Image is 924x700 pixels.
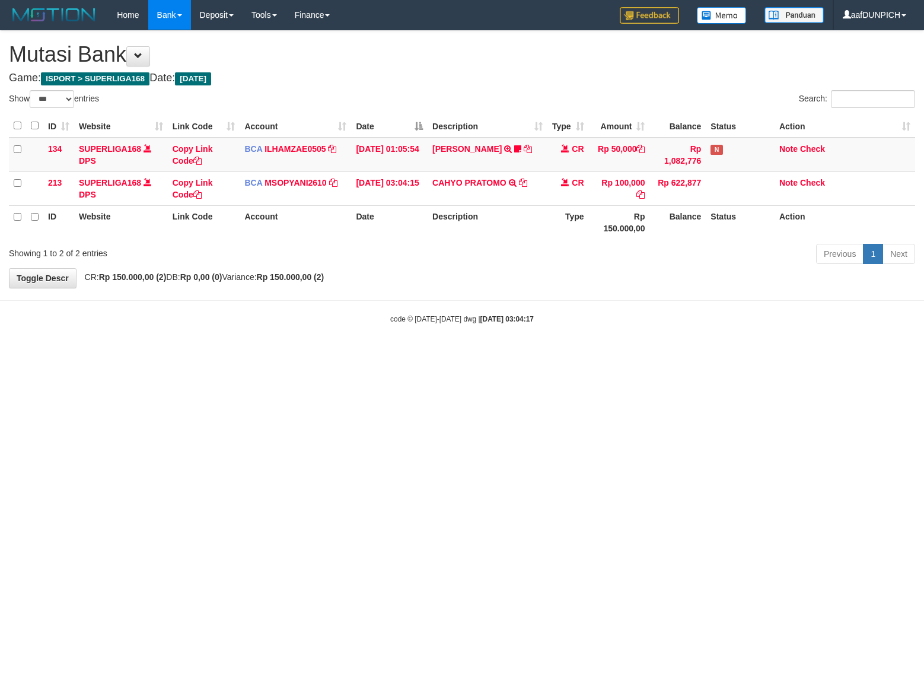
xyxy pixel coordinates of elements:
[480,315,534,323] strong: [DATE] 03:04:17
[800,178,825,187] a: Check
[710,145,722,155] span: Has Note
[589,138,650,172] td: Rp 50,000
[265,144,326,154] a: ILHAMZAE0505
[99,272,167,282] strong: Rp 150.000,00 (2)
[800,144,825,154] a: Check
[180,272,222,282] strong: Rp 0,00 (0)
[43,114,74,138] th: ID: activate to sort column ascending
[831,90,915,108] input: Search:
[428,114,547,138] th: Description: activate to sort column ascending
[706,205,775,239] th: Status
[589,205,650,239] th: Rp 150.000,00
[589,171,650,205] td: Rp 100,000
[519,178,527,187] a: Copy CAHYO PRATOMO to clipboard
[863,244,883,264] a: 1
[799,90,915,108] label: Search:
[168,114,240,138] th: Link Code: activate to sort column ascending
[9,243,376,259] div: Showing 1 to 2 of 2 entries
[779,144,798,154] a: Note
[240,205,351,239] th: Account
[775,114,915,138] th: Action: activate to sort column ascending
[9,90,99,108] label: Show entries
[48,144,62,154] span: 134
[572,178,584,187] span: CR
[649,171,706,205] td: Rp 622,877
[265,178,327,187] a: MSOPYANI2610
[9,6,99,24] img: MOTION_logo.png
[173,178,213,199] a: Copy Link Code
[432,144,502,154] a: [PERSON_NAME]
[79,178,141,187] a: SUPERLIGA168
[74,171,168,205] td: DPS
[547,205,589,239] th: Type
[41,72,149,85] span: ISPORT > SUPERLIGA168
[706,114,775,138] th: Status
[779,178,798,187] a: Note
[74,114,168,138] th: Website: activate to sort column ascending
[9,268,77,288] a: Toggle Descr
[636,190,645,199] a: Copy Rp 100,000 to clipboard
[244,178,262,187] span: BCA
[175,72,211,85] span: [DATE]
[649,138,706,172] td: Rp 1,082,776
[390,315,534,323] small: code © [DATE]-[DATE] dwg |
[351,171,428,205] td: [DATE] 03:04:15
[329,178,337,187] a: Copy MSOPYANI2610 to clipboard
[572,144,584,154] span: CR
[697,7,747,24] img: Button%20Memo.svg
[351,205,428,239] th: Date
[79,144,141,154] a: SUPERLIGA168
[74,205,168,239] th: Website
[649,114,706,138] th: Balance
[351,138,428,172] td: [DATE] 01:05:54
[74,138,168,172] td: DPS
[351,114,428,138] th: Date: activate to sort column descending
[173,144,213,166] a: Copy Link Code
[48,178,62,187] span: 213
[9,43,915,66] h1: Mutasi Bank
[43,205,74,239] th: ID
[882,244,915,264] a: Next
[240,114,351,138] th: Account: activate to sort column ascending
[79,272,324,282] span: CR: DB: Variance:
[775,205,915,239] th: Action
[620,7,679,24] img: Feedback.jpg
[547,114,589,138] th: Type: activate to sort column ascending
[649,205,706,239] th: Balance
[9,72,915,84] h4: Game: Date:
[244,144,262,154] span: BCA
[428,205,547,239] th: Description
[764,7,824,23] img: panduan.png
[589,114,650,138] th: Amount: activate to sort column ascending
[432,178,506,187] a: CAHYO PRATOMO
[30,90,74,108] select: Showentries
[816,244,864,264] a: Previous
[257,272,324,282] strong: Rp 150.000,00 (2)
[636,144,645,154] a: Copy Rp 50,000 to clipboard
[328,144,336,154] a: Copy ILHAMZAE0505 to clipboard
[524,144,532,154] a: Copy RAMADHAN MAULANA J to clipboard
[168,205,240,239] th: Link Code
